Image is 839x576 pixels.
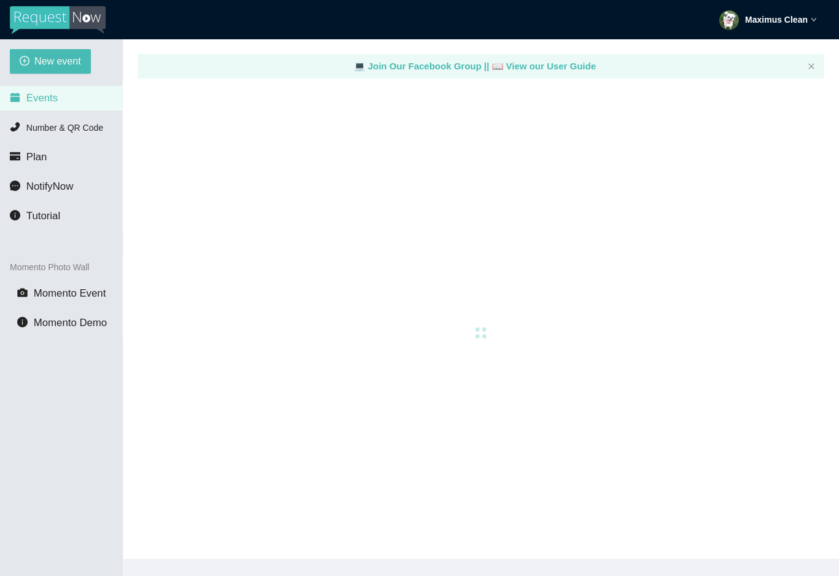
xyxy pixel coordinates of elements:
[10,122,20,132] span: phone
[34,317,107,329] span: Momento Demo
[811,17,817,23] span: down
[354,61,365,71] span: laptop
[492,61,596,71] a: laptop View our User Guide
[10,6,106,34] img: RequestNow
[719,10,739,30] img: ACg8ocKvMLxJsTDqE32xSOC7ah6oeuB-HR74aes2pRaVS42AcLQHjC0n=s96-c
[10,151,20,162] span: credit-card
[492,61,504,71] span: laptop
[808,63,815,70] span: close
[17,287,28,298] span: camera
[20,56,29,68] span: plus-circle
[10,49,91,74] button: plus-circleNew event
[354,61,492,71] a: laptop Join Our Facebook Group ||
[745,15,808,25] strong: Maximus Clean
[10,92,20,103] span: calendar
[26,151,47,163] span: Plan
[34,287,106,299] span: Momento Event
[808,63,815,71] button: close
[10,210,20,220] span: info-circle
[17,317,28,327] span: info-circle
[10,181,20,191] span: message
[26,123,103,133] span: Number & QR Code
[26,210,60,222] span: Tutorial
[26,92,58,104] span: Events
[34,53,81,69] span: New event
[26,181,73,192] span: NotifyNow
